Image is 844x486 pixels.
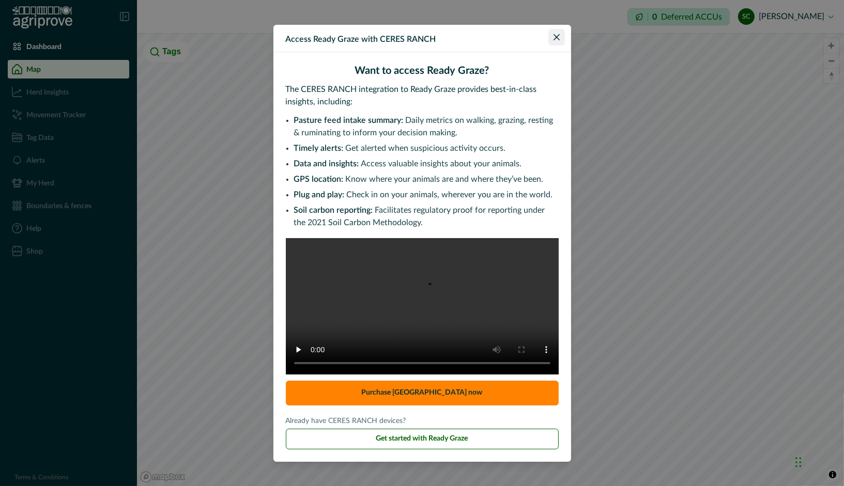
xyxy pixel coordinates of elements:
[286,381,559,405] button: Purchase [GEOGRAPHIC_DATA] now
[294,144,344,152] span: Timely alerts:
[294,160,359,168] span: Data and insights:
[286,416,559,429] p: Already have CERES RANCH devices?
[795,447,802,478] div: Drag
[346,175,544,183] span: Know where your animals are and where they’ve been.
[548,29,565,45] button: Close
[294,116,554,137] span: Daily metrics on walking, grazing, resting & ruminating to inform your decision making.
[294,116,404,124] span: Pasture feed intake summary:
[294,206,373,214] span: Soil carbon reporting:
[294,191,345,199] span: Plug and play:
[286,65,559,77] h2: Want to access Ready Graze?
[347,191,553,199] span: Check in on your animals, wherever you are in the world.
[286,429,559,449] button: Get started with Ready Graze
[361,160,522,168] span: Access valuable insights about your animals.
[346,144,506,152] span: Get alerted when suspicious activity occurs.
[294,206,545,227] span: Facilitates regulatory proof for reporting under the 2021 Soil Carbon Methodology.
[294,175,344,183] span: GPS location:
[273,25,571,52] header: Access Ready Graze with CERES RANCH
[792,436,844,486] iframe: Chat Widget
[286,83,559,108] p: The CERES RANCH integration to Ready Graze provides best-in-class insights, including:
